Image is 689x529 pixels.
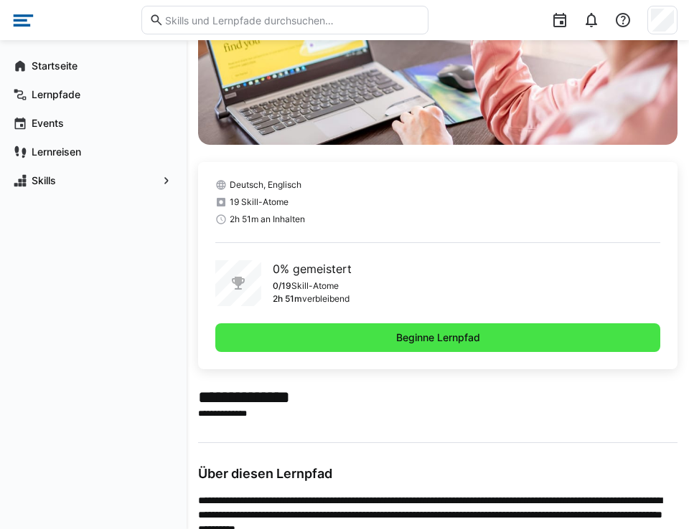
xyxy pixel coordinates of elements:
p: 0/19 [273,280,291,292]
span: Beginne Lernpfad [394,330,482,345]
p: verbleibend [302,293,350,305]
span: Deutsch, Englisch [230,179,301,191]
p: 0% gemeistert [273,260,352,277]
p: Skill-Atome [291,280,339,292]
input: Skills und Lernpfade durchsuchen… [164,14,421,27]
button: Beginne Lernpfad [215,323,660,352]
span: 19 Skill-Atome [230,196,289,208]
h3: Über diesen Lernpfad [198,466,678,482]
p: 2h 51m [273,293,302,305]
span: 2h 51m an Inhalten [230,214,305,225]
